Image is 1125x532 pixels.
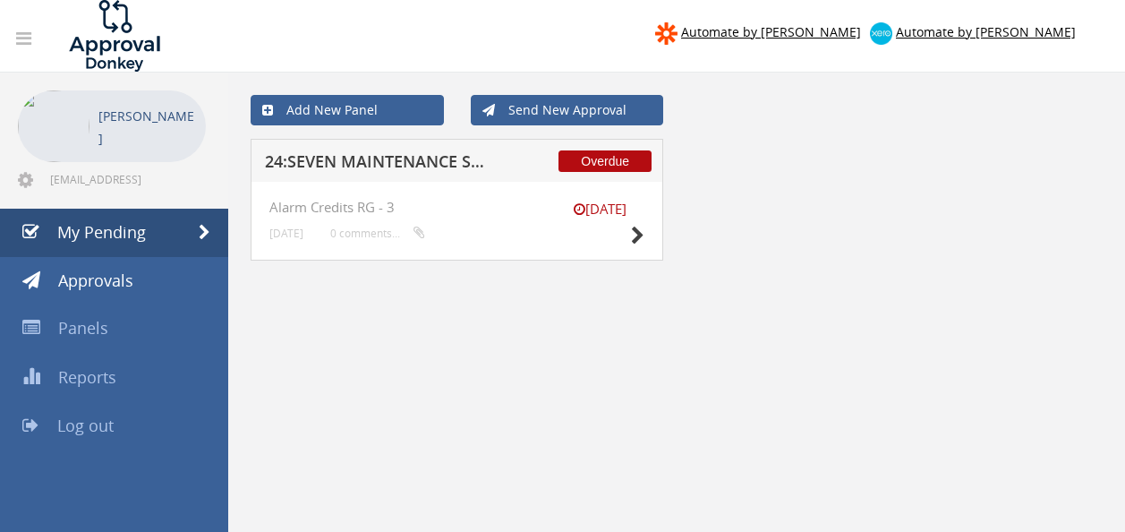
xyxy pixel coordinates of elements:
a: Send New Approval [471,95,664,125]
small: 0 comments... [330,227,425,240]
p: [PERSON_NAME] [98,105,197,150]
a: Add New Panel [251,95,444,125]
img: zapier-logomark.png [655,22,678,45]
span: Panels [58,317,108,339]
span: Automate by [PERSON_NAME] [896,23,1076,40]
h5: 24:SEVEN MAINTENANCE SOLUTIONS 1095989-D01 $498.96 [265,153,495,176]
small: [DATE] [555,200,644,219]
img: xero-logo.png [870,22,892,45]
span: Approvals [58,270,133,291]
span: My Pending [57,221,146,243]
span: Reports [58,366,116,388]
span: [EMAIL_ADDRESS][DOMAIN_NAME] [50,172,202,186]
span: Automate by [PERSON_NAME] [681,23,861,40]
span: Overdue [558,150,652,172]
h4: Alarm Credits RG - 3 [269,200,644,215]
span: Log out [57,415,114,436]
small: [DATE] [269,227,303,240]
